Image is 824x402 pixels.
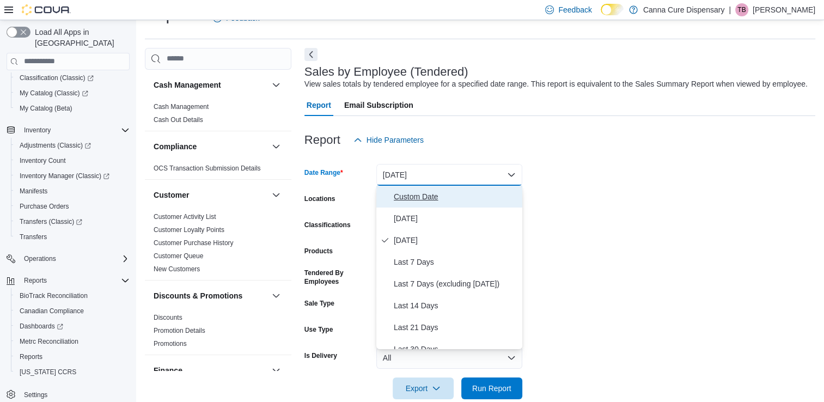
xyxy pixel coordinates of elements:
[15,320,130,333] span: Dashboards
[11,184,134,199] button: Manifests
[20,217,82,226] span: Transfers (Classic)
[367,135,424,145] span: Hide Parameters
[15,200,74,213] a: Purchase Orders
[15,154,70,167] a: Inventory Count
[11,214,134,229] a: Transfers (Classic)
[145,311,291,355] div: Discounts & Promotions
[154,212,216,221] span: Customer Activity List
[154,80,221,90] h3: Cash Management
[304,299,334,308] label: Sale Type
[304,78,808,90] div: View sales totals by tendered employee for a specified date range. This report is equivalent to t...
[15,139,130,152] span: Adjustments (Classic)
[737,3,746,16] span: TB
[145,210,291,280] div: Customer
[20,187,47,196] span: Manifests
[24,391,47,399] span: Settings
[394,212,518,225] span: [DATE]
[154,339,187,348] span: Promotions
[11,364,134,380] button: [US_STATE] CCRS
[15,366,130,379] span: Washington CCRS
[15,350,47,363] a: Reports
[15,71,130,84] span: Classification (Classic)
[376,186,522,349] div: Select listbox
[15,366,81,379] a: [US_STATE] CCRS
[154,326,205,335] span: Promotion Details
[376,347,522,369] button: All
[15,215,87,228] a: Transfers (Classic)
[270,364,283,377] button: Finance
[20,252,60,265] button: Operations
[304,269,372,286] label: Tendered By Employees
[154,116,203,124] a: Cash Out Details
[11,288,134,303] button: BioTrack Reconciliation
[154,290,267,301] button: Discounts & Promotions
[2,251,134,266] button: Operations
[344,94,413,116] span: Email Subscription
[15,230,130,243] span: Transfers
[15,304,130,318] span: Canadian Compliance
[11,229,134,245] button: Transfers
[304,247,333,255] label: Products
[11,86,134,101] a: My Catalog (Classic)
[11,153,134,168] button: Inventory Count
[15,335,83,348] a: Metrc Reconciliation
[15,230,51,243] a: Transfers
[11,138,134,153] a: Adjustments (Classic)
[20,388,52,401] a: Settings
[20,274,130,287] span: Reports
[15,102,130,115] span: My Catalog (Beta)
[20,124,55,137] button: Inventory
[304,351,337,360] label: Is Delivery
[15,289,92,302] a: BioTrack Reconciliation
[15,87,93,100] a: My Catalog (Classic)
[20,337,78,346] span: Metrc Reconciliation
[20,172,109,180] span: Inventory Manager (Classic)
[394,299,518,312] span: Last 14 Days
[15,87,130,100] span: My Catalog (Classic)
[20,202,69,211] span: Purchase Orders
[15,169,130,182] span: Inventory Manager (Classic)
[20,89,88,98] span: My Catalog (Classic)
[20,322,63,331] span: Dashboards
[394,255,518,269] span: Last 7 Days
[20,291,88,300] span: BioTrack Reconciliation
[20,74,94,82] span: Classification (Classic)
[154,80,267,90] button: Cash Management
[270,140,283,153] button: Compliance
[15,289,130,302] span: BioTrack Reconciliation
[11,303,134,319] button: Canadian Compliance
[394,190,518,203] span: Custom Date
[15,139,95,152] a: Adjustments (Classic)
[20,141,91,150] span: Adjustments (Classic)
[304,65,468,78] h3: Sales by Employee (Tendered)
[15,320,68,333] a: Dashboards
[735,3,748,16] div: Terrell Brown
[2,123,134,138] button: Inventory
[11,168,134,184] a: Inventory Manager (Classic)
[15,154,130,167] span: Inventory Count
[304,194,335,203] label: Locations
[154,340,187,348] a: Promotions
[154,115,203,124] span: Cash Out Details
[270,188,283,202] button: Customer
[24,126,51,135] span: Inventory
[154,141,267,152] button: Compliance
[154,252,203,260] a: Customer Queue
[15,350,130,363] span: Reports
[11,199,134,214] button: Purchase Orders
[394,343,518,356] span: Last 30 Days
[154,327,205,334] a: Promotion Details
[154,265,200,273] a: New Customers
[394,321,518,334] span: Last 21 Days
[304,133,340,147] h3: Report
[154,226,224,234] a: Customer Loyalty Points
[11,319,134,334] a: Dashboards
[270,78,283,92] button: Cash Management
[15,102,77,115] a: My Catalog (Beta)
[154,226,224,234] span: Customer Loyalty Points
[154,165,261,172] a: OCS Transaction Submission Details
[145,162,291,179] div: Compliance
[154,103,209,111] a: Cash Management
[15,215,130,228] span: Transfers (Classic)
